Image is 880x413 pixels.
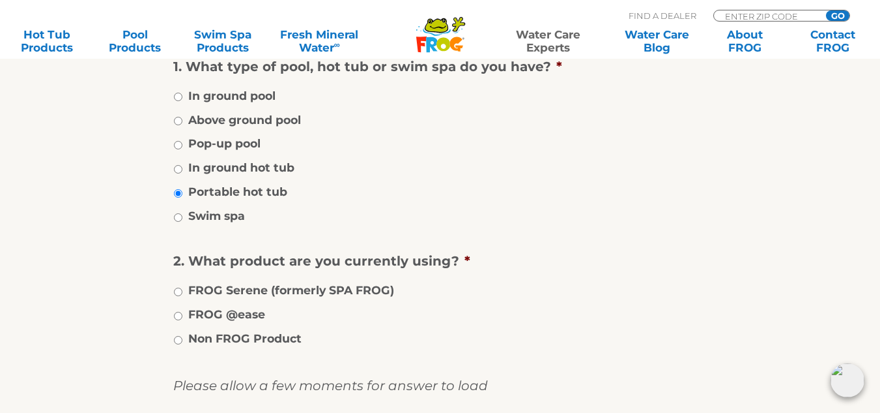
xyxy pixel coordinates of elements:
[277,28,362,54] a: Fresh MineralWater∞
[188,112,301,129] label: Above ground pool
[101,28,169,54] a: PoolProducts
[188,135,261,152] label: Pop-up pool
[623,28,691,54] a: Water CareBlog
[188,330,302,347] label: Non FROG Product
[724,10,812,22] input: Zip Code Form
[492,28,603,54] a: Water CareExperts
[799,28,867,54] a: ContactFROG
[629,10,696,22] p: Find A Dealer
[173,58,697,75] label: 1. What type of pool, hot tub or swim spa do you have?
[13,28,81,54] a: Hot TubProducts
[711,28,779,54] a: AboutFROG
[188,159,294,176] label: In ground hot tub
[188,87,276,104] label: In ground pool
[826,10,849,21] input: GO
[188,306,265,323] label: FROG @ease
[188,207,245,224] label: Swim spa
[173,252,697,269] label: 2. What product are you currently using?
[334,40,340,50] sup: ∞
[188,183,287,200] label: Portable hot tub
[188,282,394,299] label: FROG Serene (formerly SPA FROG)
[830,363,864,397] img: openIcon
[189,28,257,54] a: Swim SpaProducts
[173,378,488,393] i: Please allow a few moments for answer to load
